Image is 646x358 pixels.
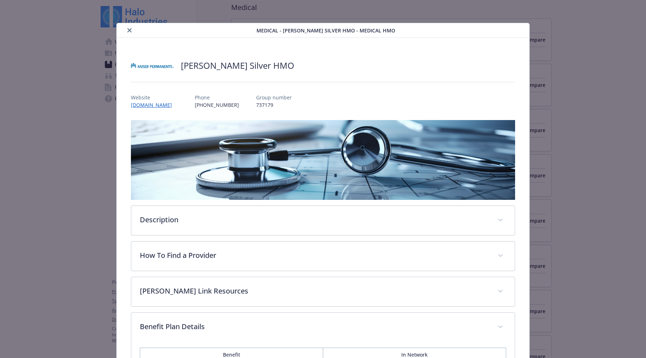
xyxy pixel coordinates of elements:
[256,27,395,34] span: Medical - [PERSON_NAME] Silver HMO - Medical HMO
[140,321,489,332] p: Benefit Plan Details
[195,101,239,109] p: [PHONE_NUMBER]
[140,286,489,296] p: [PERSON_NAME] Link Resources
[181,59,294,72] h2: [PERSON_NAME] Silver HMO
[195,94,239,101] p: Phone
[131,242,515,271] div: How To Find a Provider
[131,277,515,306] div: [PERSON_NAME] Link Resources
[256,94,292,101] p: Group number
[131,206,515,235] div: Description
[140,250,489,261] p: How To Find a Provider
[131,120,515,200] img: banner
[131,94,178,101] p: Website
[131,55,174,76] img: Kaiser Permanente Insurance Company
[131,313,515,342] div: Benefit Plan Details
[125,26,134,35] button: close
[131,102,178,108] a: [DOMAIN_NAME]
[140,214,489,225] p: Description
[256,101,292,109] p: 737179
